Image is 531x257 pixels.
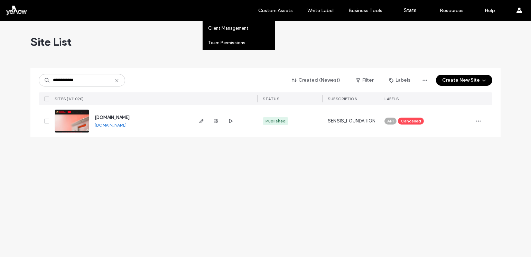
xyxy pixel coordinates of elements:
label: Client Management [208,26,249,31]
button: Create New Site [436,75,492,86]
label: Business Tools [348,8,382,13]
label: White Label [307,8,334,13]
span: Site List [30,35,72,49]
span: Help [16,5,30,11]
div: Published [265,118,286,124]
span: STATUS [263,97,279,101]
label: Stats [404,7,417,13]
a: Team Permissions [208,36,275,50]
label: Clients & Team [210,8,244,13]
a: [DOMAIN_NAME] [95,122,127,128]
label: Team Permissions [208,40,245,45]
span: SENSIS_FOUNDATION [328,118,375,125]
button: Created (Newest) [286,75,346,86]
button: Filter [349,75,380,86]
a: Client Management [208,21,275,35]
span: LABELS [384,97,399,101]
label: Resources [440,8,464,13]
label: Help [485,8,495,13]
a: [DOMAIN_NAME] [95,115,130,120]
label: Custom Assets [258,8,293,13]
span: Cancelled [401,118,421,124]
span: SUBSCRIPTION [328,97,357,101]
button: Labels [383,75,417,86]
span: API [387,118,394,124]
span: SITES (1/11090) [55,97,84,101]
label: Sites [176,7,188,13]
